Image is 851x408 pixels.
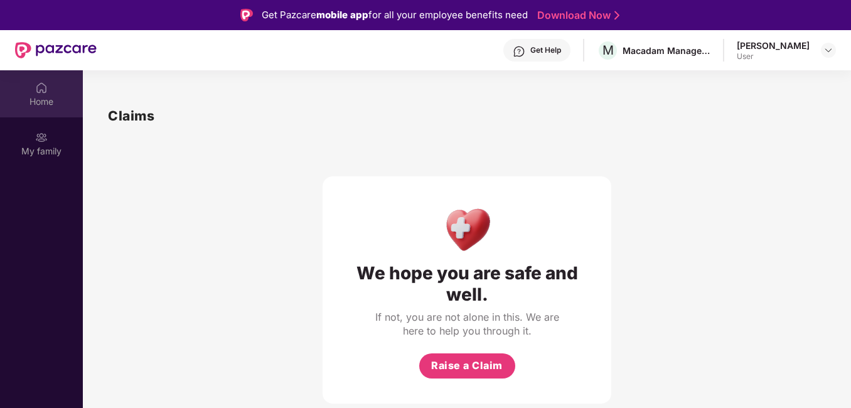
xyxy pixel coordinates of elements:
[419,353,515,378] button: Raise a Claim
[440,201,495,256] img: Health Care
[316,9,368,21] strong: mobile app
[15,42,97,58] img: New Pazcare Logo
[262,8,528,23] div: Get Pazcare for all your employee benefits need
[614,9,619,22] img: Stroke
[537,9,616,22] a: Download Now
[108,105,154,126] h1: Claims
[623,45,710,56] div: Macadam Management Services Private Limited
[431,358,503,373] span: Raise a Claim
[35,131,48,144] img: svg+xml;base64,PHN2ZyB3aWR0aD0iMjAiIGhlaWdodD0iMjAiIHZpZXdCb3g9IjAgMCAyMCAyMCIgZmlsbD0ibm9uZSIgeG...
[530,45,561,55] div: Get Help
[737,51,810,62] div: User
[373,310,561,338] div: If not, you are not alone in this. We are here to help you through it.
[513,45,525,58] img: svg+xml;base64,PHN2ZyBpZD0iSGVscC0zMngzMiIgeG1sbnM9Imh0dHA6Ly93d3cudzMub3JnLzIwMDAvc3ZnIiB3aWR0aD...
[348,262,586,305] div: We hope you are safe and well.
[35,82,48,94] img: svg+xml;base64,PHN2ZyBpZD0iSG9tZSIgeG1sbnM9Imh0dHA6Ly93d3cudzMub3JnLzIwMDAvc3ZnIiB3aWR0aD0iMjAiIG...
[602,43,614,58] span: M
[240,9,253,21] img: Logo
[823,45,833,55] img: svg+xml;base64,PHN2ZyBpZD0iRHJvcGRvd24tMzJ4MzIiIHhtbG5zPSJodHRwOi8vd3d3LnczLm9yZy8yMDAwL3N2ZyIgd2...
[737,40,810,51] div: [PERSON_NAME]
